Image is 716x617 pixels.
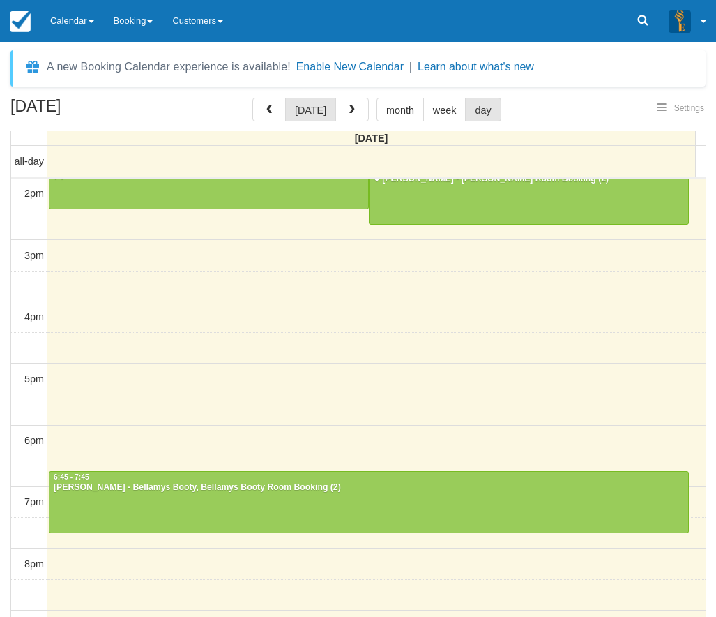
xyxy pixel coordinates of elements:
button: week [423,98,466,121]
span: 5pm [24,373,44,385]
h2: [DATE] [10,98,187,124]
button: month [376,98,424,121]
a: [PERSON_NAME] - [PERSON_NAME] Room Booking (2) [369,163,689,224]
span: 8pm [24,558,44,570]
a: Learn about what's new [418,61,534,73]
span: [DATE] [355,133,388,144]
button: [DATE] [285,98,336,121]
span: 6:45 - 7:45 [54,473,89,481]
span: Settings [674,103,704,113]
img: A3 [669,10,691,32]
div: [PERSON_NAME] - [PERSON_NAME] Room Booking (2) [373,174,685,185]
span: | [409,61,412,73]
button: day [465,98,501,121]
button: Enable New Calendar [296,60,404,74]
span: 2pm [24,188,44,199]
span: 7pm [24,496,44,507]
div: A new Booking Calendar experience is available! [47,59,291,75]
button: Settings [649,98,713,119]
span: all-day [15,156,44,167]
span: 6pm [24,435,44,446]
span: 3pm [24,250,44,261]
a: 6:45 - 7:45[PERSON_NAME] - Bellamys Booty, Bellamys Booty Room Booking (2) [49,471,689,533]
span: 4pm [24,311,44,322]
div: [PERSON_NAME] - Bellamys Booty, Bellamys Booty Room Booking (2) [53,482,685,493]
img: checkfront-main-nav-mini-logo.png [10,11,31,32]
